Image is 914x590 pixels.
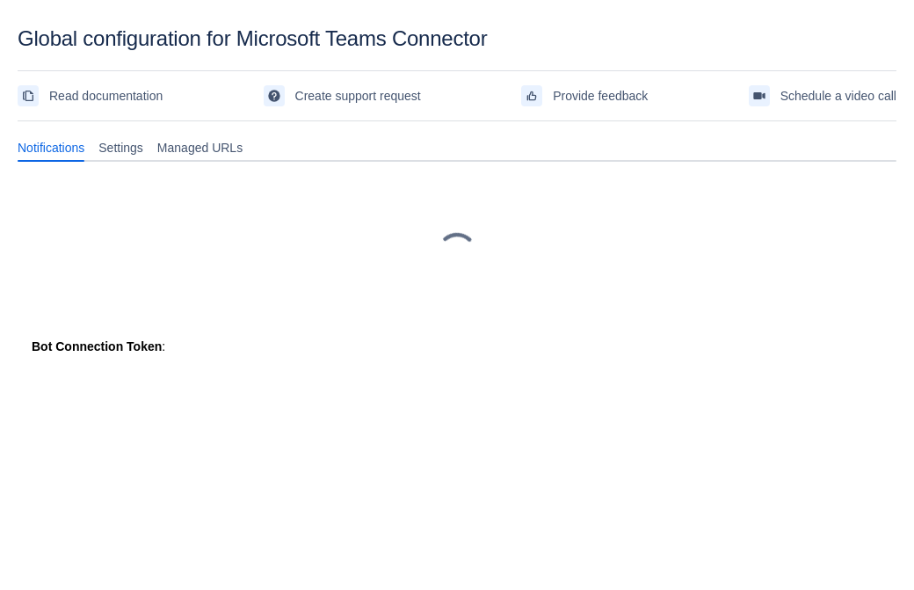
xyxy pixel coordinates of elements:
[32,339,162,353] strong: Bot Connection Token
[749,82,896,110] a: Schedule a video call
[553,82,648,110] span: Provide feedback
[525,89,539,103] span: feedback
[157,139,243,157] span: Managed URLs
[18,26,896,51] div: Global configuration for Microsoft Teams Connector
[295,82,421,110] span: Create support request
[18,139,84,157] span: Notifications
[49,82,163,110] span: Read documentation
[18,82,163,110] a: Read documentation
[752,89,766,103] span: videoCall
[21,89,35,103] span: documentation
[267,89,281,103] span: support
[780,82,896,110] span: Schedule a video call
[98,139,143,157] span: Settings
[264,82,421,110] a: Create support request
[521,82,648,110] a: Provide feedback
[32,338,882,355] div: :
